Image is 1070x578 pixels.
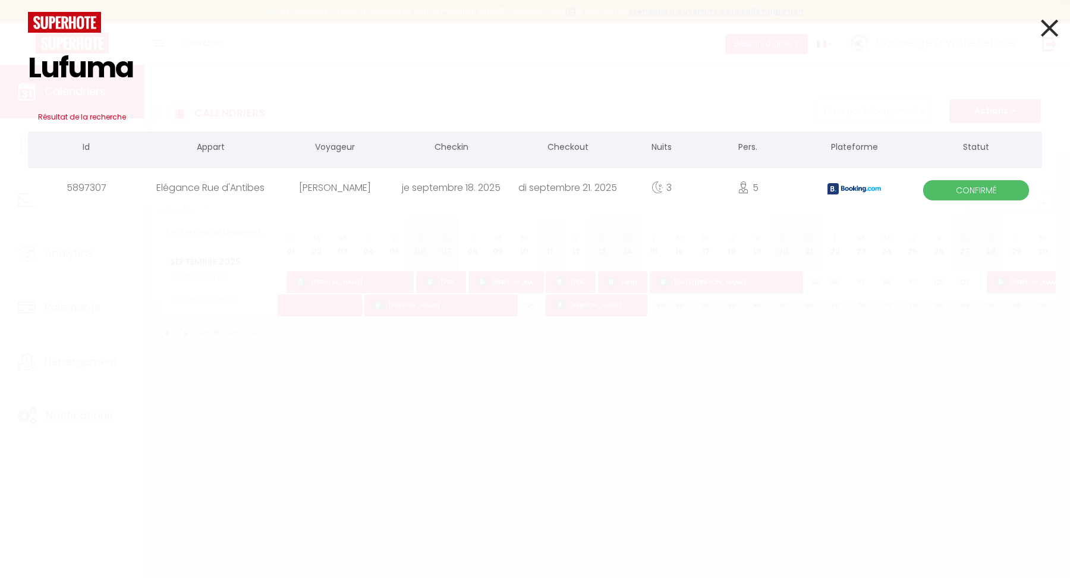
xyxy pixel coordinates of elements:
input: Tapez pour rechercher... [28,33,1042,103]
div: [PERSON_NAME] [276,168,393,207]
span: Confirmé [923,180,1028,200]
th: Pers. [697,131,799,165]
th: Statut [910,131,1042,165]
div: di septembre 21. 2025 [509,168,626,207]
th: Nuits [627,131,697,165]
div: 5897307 [28,168,144,207]
th: Checkout [509,131,626,165]
img: booking2.png [827,183,881,194]
th: Voyageur [276,131,393,165]
div: 3 [627,168,697,207]
iframe: Chat [1019,524,1061,569]
th: Plateforme [799,131,911,165]
div: Elégance Rue d'Antibes [144,168,276,207]
div: 5 [697,168,799,207]
div: je septembre 18. 2025 [393,168,509,207]
th: Checkin [393,131,509,165]
th: Id [28,131,144,165]
h3: Résultat de la recherche [28,103,1042,131]
th: Appart [144,131,276,165]
img: logo [28,12,101,33]
button: Ouvrir le widget de chat LiveChat [10,5,45,40]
